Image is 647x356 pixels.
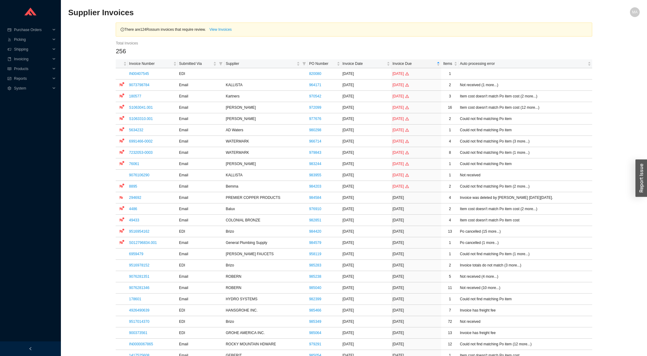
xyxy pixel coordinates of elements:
[117,173,125,177] span: flag
[459,91,592,102] td: Item cost doesn't match Po item cost (2 more...)
[459,248,592,260] td: Could not find matching Po item (1 more...)
[309,195,321,201] a: 984584
[391,226,441,237] td: [DATE]
[129,263,149,267] a: 9516978152
[341,215,391,226] td: [DATE]
[68,7,497,18] h2: Supplier Invoices
[117,227,125,236] button: flag
[459,79,592,91] td: Not received (1 more...)
[14,44,51,54] span: Shipping
[392,61,435,67] span: Invoice Due
[309,217,321,223] a: 982851
[7,57,12,61] span: book
[441,215,459,226] td: 4
[224,282,308,294] td: ROBERN
[178,237,224,248] td: Email
[405,185,409,188] span: warning
[405,117,409,121] span: warning
[129,196,141,200] a: 294692
[441,327,459,339] td: 13
[117,151,125,154] span: flag
[129,286,149,290] a: 9076281346
[341,237,391,248] td: [DATE]
[117,295,125,303] button: flag
[117,193,125,202] button: flag
[341,59,391,68] th: Invoice Date sortable
[341,136,391,147] td: [DATE]
[309,251,321,257] a: 958119
[117,218,125,222] span: flag
[117,148,125,157] button: flag
[391,203,441,215] td: [DATE]
[129,297,141,301] a: 178601
[117,83,125,87] span: flag
[224,294,308,305] td: HYDRO SYSTEMS
[405,173,409,177] span: warning
[224,192,308,203] td: PREMIER COPPER PRODUCTS
[178,226,224,237] td: EDI
[309,104,321,111] a: 972099
[441,248,459,260] td: 1
[128,59,178,68] th: Invoice Number sortable
[117,331,125,335] span: flag
[14,54,51,64] span: Invoicing
[206,25,235,34] a: View Invoices
[7,86,12,90] span: setting
[309,183,321,189] a: 984203
[178,282,224,294] td: Email
[178,215,224,226] td: Email
[341,248,391,260] td: [DATE]
[341,294,391,305] td: [DATE]
[343,61,385,67] span: Invoice Date
[341,226,391,237] td: [DATE]
[224,339,308,350] td: ROCKY MOUNTAIN HDWARE
[129,331,147,335] a: 900373561
[178,192,224,203] td: Email
[117,230,125,233] span: flag
[224,181,308,192] td: Bemma
[341,79,391,91] td: [DATE]
[392,117,409,121] span: [DATE]
[129,72,149,76] a: IN00407545
[392,94,409,98] span: [DATE]
[224,327,308,339] td: GROHE AMERICA INC.
[392,83,409,87] span: [DATE]
[117,139,125,143] span: flag
[117,241,125,245] span: flag
[392,139,409,143] span: [DATE]
[405,72,409,76] span: warning
[117,72,125,76] span: flag
[441,271,459,282] td: 5
[178,68,224,79] td: EDI
[14,35,51,44] span: Picking
[117,340,125,348] button: flag
[632,7,638,17] span: MA
[391,237,441,248] td: [DATE]
[129,274,149,279] a: 9076281351
[309,116,321,122] a: 977676
[117,317,125,326] button: flag
[117,69,125,78] button: flag
[224,316,308,327] td: Brizo
[178,203,224,215] td: Email
[392,150,409,155] span: [DATE]
[391,248,441,260] td: [DATE]
[309,341,321,347] a: 979291
[392,162,409,166] span: [DATE]
[117,216,125,224] button: flag
[459,136,592,147] td: Could not find matching Po item (3 more...)
[341,91,391,102] td: [DATE]
[392,128,409,132] span: [DATE]
[341,327,391,339] td: [DATE]
[224,237,308,248] td: General Plumbing Supply
[129,218,139,222] a: 49433
[224,79,308,91] td: KALLISTA
[309,240,321,246] a: 984579
[117,94,125,98] span: flag
[226,61,295,67] span: Supplier
[224,226,308,237] td: Brizo
[178,305,224,316] td: EDI
[117,329,125,337] button: flag
[391,260,441,271] td: [DATE]
[224,102,308,113] td: [PERSON_NAME]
